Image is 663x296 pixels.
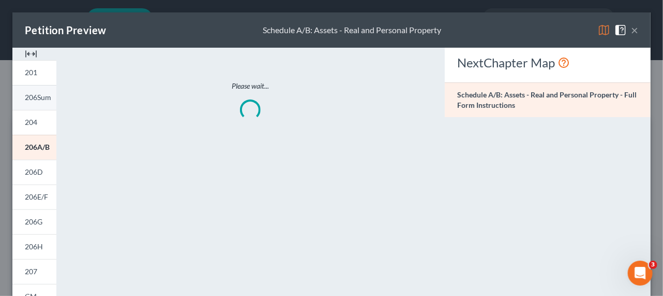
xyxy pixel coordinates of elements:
[25,23,106,37] div: Petition Preview
[263,24,441,36] div: Schedule A/B: Assets - Real and Personal Property
[25,93,51,102] span: 206Sum
[100,81,402,91] p: Please wait...
[12,60,56,85] a: 201
[12,185,56,209] a: 206E/F
[614,24,627,36] img: help-close-5ba153eb36485ed6c1ea00a893f15db1cb9b99d6cae46e1a8edb6c62d00a1a76.svg
[25,167,43,176] span: 206D
[12,110,56,135] a: 204
[457,90,637,109] strong: Schedule A/B: Assets - Real and Personal Property - Full Form Instructions
[25,48,37,60] img: expand-e0f6d898513216a626fdd78e52531dac95497ffd26381d4c15ee2fc46db09dca.svg
[25,242,43,251] span: 206H
[12,234,56,259] a: 206H
[649,261,657,269] span: 3
[25,217,42,226] span: 206G
[25,143,50,151] span: 206A/B
[12,135,56,160] a: 206A/B
[25,267,37,276] span: 207
[12,259,56,284] a: 207
[12,160,56,185] a: 206D
[25,192,48,201] span: 206E/F
[628,261,653,286] iframe: Intercom live chat
[631,24,638,36] button: ×
[12,209,56,234] a: 206G
[25,118,37,126] span: 204
[598,24,610,36] img: map-eea8200ae884c6f1103ae1953ef3d486a96c86aabb227e865a55264e3737af1f.svg
[457,54,638,71] div: NextChapter Map
[25,68,37,77] span: 201
[12,85,56,110] a: 206Sum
